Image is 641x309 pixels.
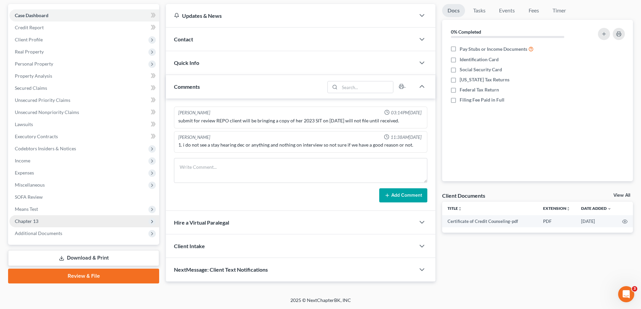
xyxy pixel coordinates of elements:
span: Comments [174,83,200,90]
a: Property Analysis [9,70,159,82]
div: 1. i do not see a stay hearing dec or anything and nothing on interview so not sure if we have a ... [178,142,423,148]
span: Filing Fee Paid in Full [460,96,504,103]
div: Client Documents [442,192,485,199]
span: [US_STATE] Tax Returns [460,76,509,83]
a: Case Dashboard [9,9,159,22]
span: Means Test [15,206,38,212]
span: Client Profile [15,37,43,42]
span: Client Intake [174,243,205,249]
span: 03:14PM[DATE] [391,110,422,116]
span: 3 [632,286,637,292]
span: Lawsuits [15,121,33,127]
span: Pay Stubs or Income Documents [460,46,527,52]
a: Tasks [468,4,491,17]
span: 11:38AM[DATE] [391,134,422,141]
div: [PERSON_NAME] [178,134,210,141]
a: Executory Contracts [9,130,159,143]
span: Contact [174,36,193,42]
span: Quick Info [174,60,199,66]
div: 2025 © NextChapterBK, INC [129,297,512,309]
span: Case Dashboard [15,12,48,18]
span: Hire a Virtual Paralegal [174,219,229,226]
a: Timer [547,4,571,17]
span: Miscellaneous [15,182,45,188]
a: Unsecured Nonpriority Claims [9,106,159,118]
a: Fees [523,4,544,17]
div: Updates & News [174,12,407,19]
span: NextMessage: Client Text Notifications [174,266,268,273]
span: Unsecured Priority Claims [15,97,70,103]
a: Docs [442,4,465,17]
span: Identification Card [460,56,499,63]
a: Secured Claims [9,82,159,94]
a: Date Added expand_more [581,206,611,211]
span: Expenses [15,170,34,176]
a: View All [613,193,630,198]
span: Personal Property [15,61,53,67]
span: Codebtors Insiders & Notices [15,146,76,151]
a: Download & Print [8,250,159,266]
div: [PERSON_NAME] [178,110,210,116]
a: SOFA Review [9,191,159,203]
a: Extensionunfold_more [543,206,570,211]
a: Unsecured Priority Claims [9,94,159,106]
span: Unsecured Nonpriority Claims [15,109,79,115]
span: SOFA Review [15,194,43,200]
td: PDF [538,215,576,227]
div: submit for review REPO client will be bringing a copy of her 2023 SIT on [DATE] will not file unt... [178,117,423,124]
span: Chapter 13 [15,218,38,224]
i: unfold_more [566,207,570,211]
span: Real Property [15,49,44,54]
span: Federal Tax Return [460,86,499,93]
td: Certificate of Credit Counseling-pdf [442,215,538,227]
td: [DATE] [576,215,617,227]
a: Credit Report [9,22,159,34]
a: Lawsuits [9,118,159,130]
span: Additional Documents [15,230,62,236]
span: Secured Claims [15,85,47,91]
span: Executory Contracts [15,133,58,139]
a: Events [494,4,520,17]
a: Review & File [8,269,159,283]
span: Social Security Card [460,66,502,73]
iframe: Intercom live chat [618,286,634,302]
a: Titleunfold_more [448,206,462,211]
i: unfold_more [458,207,462,211]
i: expand_more [607,207,611,211]
input: Search... [340,81,393,93]
button: Add Comment [379,188,427,202]
strong: 0% Completed [451,29,481,35]
span: Income [15,158,30,163]
span: Property Analysis [15,73,52,79]
span: Credit Report [15,25,44,30]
